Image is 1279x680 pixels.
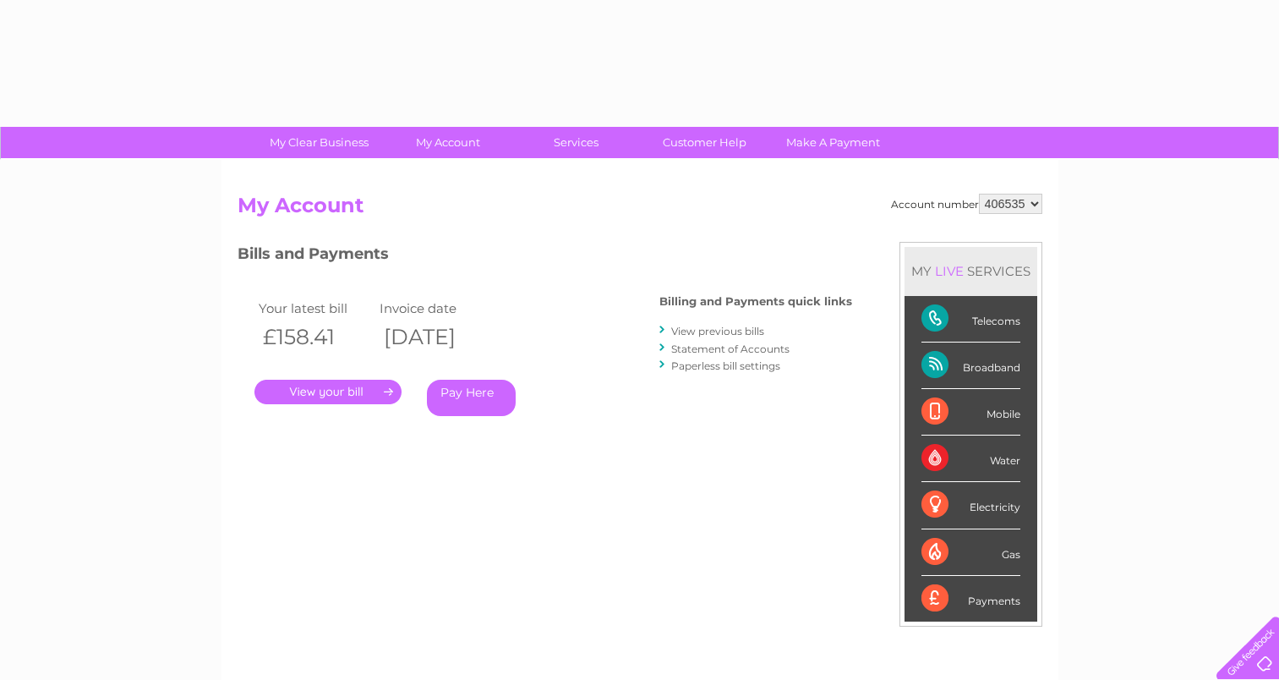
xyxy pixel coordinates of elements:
div: LIVE [932,263,967,279]
a: Statement of Accounts [671,343,790,355]
th: [DATE] [375,320,497,354]
td: Invoice date [375,297,497,320]
a: Paperless bill settings [671,359,780,372]
a: Make A Payment [763,127,903,158]
div: Water [921,436,1020,482]
a: Services [506,127,646,158]
div: MY SERVICES [905,247,1037,295]
a: My Clear Business [249,127,389,158]
div: Account number [891,194,1042,214]
th: £158.41 [254,320,376,354]
h3: Bills and Payments [238,242,852,271]
div: Payments [921,576,1020,622]
a: Pay Here [427,380,516,416]
a: Customer Help [635,127,774,158]
a: . [254,380,402,404]
h4: Billing and Payments quick links [659,295,852,308]
a: My Account [378,127,517,158]
div: Gas [921,529,1020,576]
div: Electricity [921,482,1020,529]
div: Broadband [921,343,1020,389]
div: Telecoms [921,296,1020,343]
h2: My Account [238,194,1042,226]
a: View previous bills [671,325,764,337]
div: Mobile [921,389,1020,436]
td: Your latest bill [254,297,376,320]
